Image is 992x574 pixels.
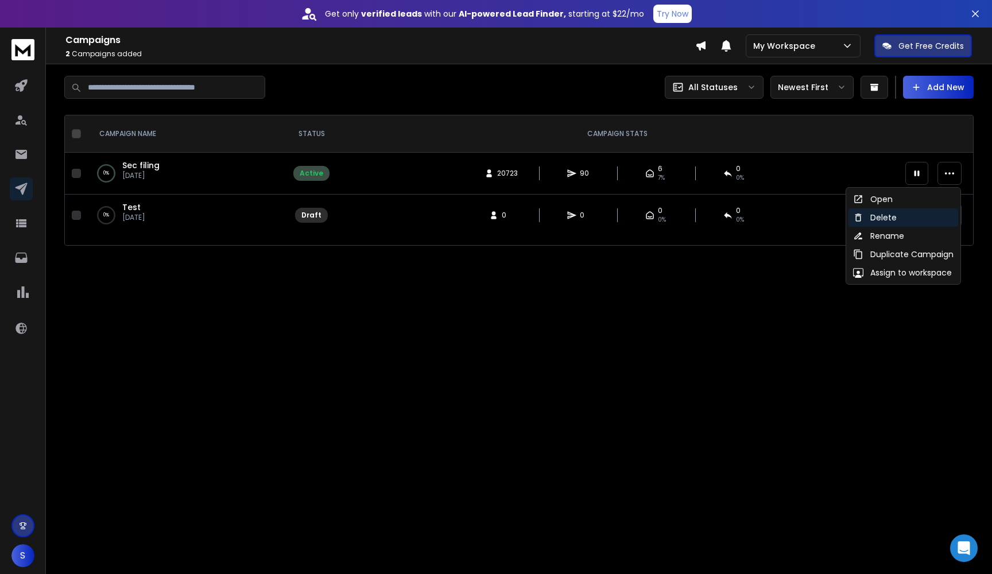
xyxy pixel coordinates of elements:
[497,169,518,178] span: 20723
[65,33,695,47] h1: Campaigns
[658,173,665,183] span: 7 %
[103,168,109,179] p: 0 %
[658,164,662,173] span: 6
[853,212,897,223] div: Delete
[736,215,744,224] span: 0%
[286,115,336,153] th: STATUS
[325,8,644,20] p: Get only with our starting at $22/mo
[688,82,738,93] p: All Statuses
[11,39,34,60] img: logo
[658,215,666,224] span: 0%
[853,249,954,260] div: Duplicate Campaign
[736,173,744,183] span: 0 %
[653,5,692,23] button: Try Now
[301,211,321,220] div: Draft
[753,40,820,52] p: My Workspace
[853,267,952,278] div: Assign to workspace
[122,201,141,213] a: Test
[459,8,566,20] strong: AI-powered Lead Finder,
[65,49,70,59] span: 2
[853,193,893,205] div: Open
[736,164,741,173] span: 0
[770,76,854,99] button: Newest First
[122,171,160,180] p: [DATE]
[853,230,904,242] div: Rename
[580,211,591,220] span: 0
[361,8,422,20] strong: verified leads
[122,160,160,171] a: Sec filing
[580,169,591,178] span: 90
[65,49,695,59] p: Campaigns added
[898,40,964,52] p: Get Free Credits
[658,206,662,215] span: 0
[874,34,972,57] button: Get Free Credits
[11,544,34,567] button: S
[736,206,741,215] span: 0
[903,76,974,99] button: Add New
[300,169,323,178] div: Active
[86,195,286,236] td: 0%Test[DATE]
[86,153,286,195] td: 0%Sec filing[DATE]
[657,8,688,20] p: Try Now
[103,210,109,221] p: 0 %
[122,213,145,222] p: [DATE]
[86,115,286,153] th: CAMPAIGN NAME
[950,534,978,562] div: Open Intercom Messenger
[502,211,513,220] span: 0
[336,115,898,153] th: CAMPAIGN STATS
